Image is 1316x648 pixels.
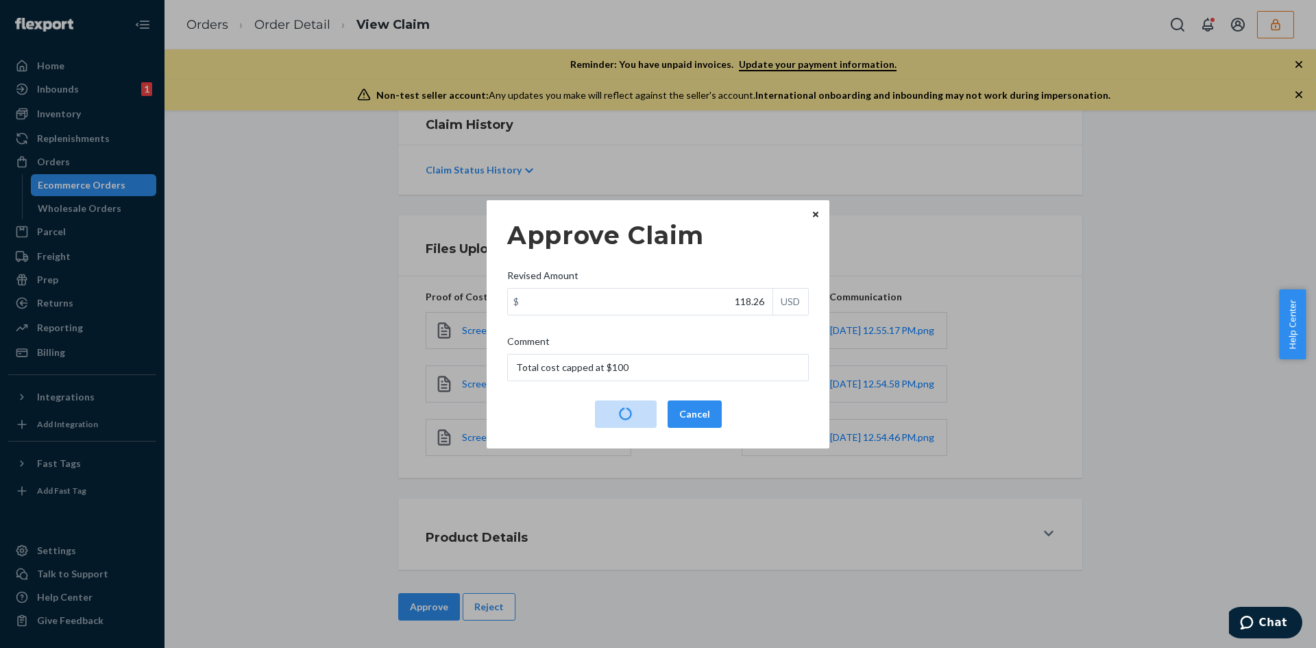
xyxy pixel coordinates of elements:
span: Chat [30,10,58,22]
button: Approve [595,400,657,428]
div: USD [772,289,808,315]
input: Revised Amount$USD [508,289,772,315]
span: Revised Amount [507,269,578,288]
button: Cancel [668,400,722,428]
input: Comment [507,354,809,381]
div: $ [508,289,524,315]
button: Close [809,207,822,222]
span: Comment [507,335,550,354]
h3: Approve Claim [507,221,809,250]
